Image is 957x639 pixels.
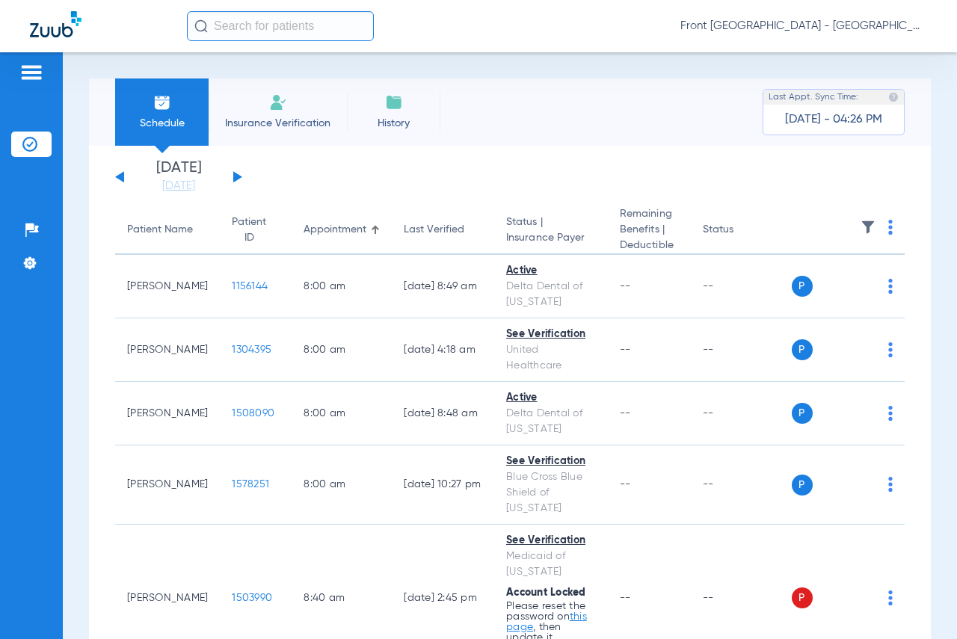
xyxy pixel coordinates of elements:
span: 1578251 [232,479,269,490]
span: P [792,403,813,424]
div: Active [506,263,596,279]
div: Delta Dental of [US_STATE] [506,406,596,437]
span: 1508090 [232,408,274,419]
span: Insurance Verification [220,116,336,131]
input: Search for patients [187,11,374,41]
iframe: Chat Widget [882,567,957,639]
td: 8:00 AM [292,318,392,382]
div: Patient ID [232,214,266,246]
div: Appointment [304,222,380,238]
td: [PERSON_NAME] [115,445,220,525]
td: -- [691,318,792,382]
img: x.svg [855,279,870,294]
span: -- [620,593,631,603]
td: 8:00 AM [292,255,392,318]
div: Patient Name [127,222,208,238]
td: [PERSON_NAME] [115,382,220,445]
td: -- [691,445,792,525]
span: P [792,339,813,360]
span: Front [GEOGRAPHIC_DATA] - [GEOGRAPHIC_DATA] | My Community Dental Centers [680,19,927,34]
span: 1156144 [232,281,268,291]
span: 1304395 [232,345,271,355]
td: -- [691,382,792,445]
span: Last Appt. Sync Time: [769,90,858,105]
img: group-dot-blue.svg [888,220,893,235]
span: [DATE] - 04:26 PM [785,112,882,127]
td: [PERSON_NAME] [115,318,220,382]
img: History [385,93,403,111]
img: x.svg [855,406,870,421]
span: Insurance Payer [506,230,596,246]
td: [DATE] 8:48 AM [392,382,494,445]
img: group-dot-blue.svg [888,406,893,421]
span: Schedule [126,116,197,131]
img: hamburger-icon [19,64,43,81]
th: Status [691,206,792,255]
td: [DATE] 8:49 AM [392,255,494,318]
div: Active [506,390,596,406]
span: -- [620,479,631,490]
th: Status | [494,206,608,255]
span: 1503990 [232,593,272,603]
td: [DATE] 10:27 PM [392,445,494,525]
div: Blue Cross Blue Shield of [US_STATE] [506,469,596,516]
img: Search Icon [194,19,208,33]
div: Patient Name [127,222,193,238]
img: Manual Insurance Verification [269,93,287,111]
div: United Healthcare [506,342,596,374]
div: Last Verified [404,222,482,238]
div: Patient ID [232,214,280,246]
span: -- [620,408,631,419]
img: Zuub Logo [30,11,81,37]
img: Schedule [153,93,171,111]
a: this page [506,611,587,632]
img: x.svg [855,477,870,492]
img: group-dot-blue.svg [888,279,893,294]
li: [DATE] [134,161,224,194]
img: last sync help info [888,92,899,102]
a: [DATE] [134,179,224,194]
div: See Verification [506,454,596,469]
td: 8:00 AM [292,445,392,525]
th: Remaining Benefits | [608,206,691,255]
div: Last Verified [404,222,464,238]
div: See Verification [506,533,596,549]
span: P [792,475,813,496]
span: Deductible [620,238,679,253]
td: 8:00 AM [292,382,392,445]
img: group-dot-blue.svg [888,342,893,357]
img: x.svg [855,590,870,605]
span: History [358,116,429,131]
td: [DATE] 4:18 AM [392,318,494,382]
span: P [792,587,813,608]
div: Appointment [304,222,366,238]
td: -- [691,255,792,318]
span: -- [620,345,631,355]
div: See Verification [506,327,596,342]
span: Account Locked [506,587,586,598]
img: group-dot-blue.svg [888,477,893,492]
img: x.svg [855,342,870,357]
img: filter.svg [861,220,876,235]
span: -- [620,281,631,291]
div: Delta Dental of [US_STATE] [506,279,596,310]
div: Medicaid of [US_STATE] [506,549,596,580]
span: P [792,276,813,297]
td: [PERSON_NAME] [115,255,220,318]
